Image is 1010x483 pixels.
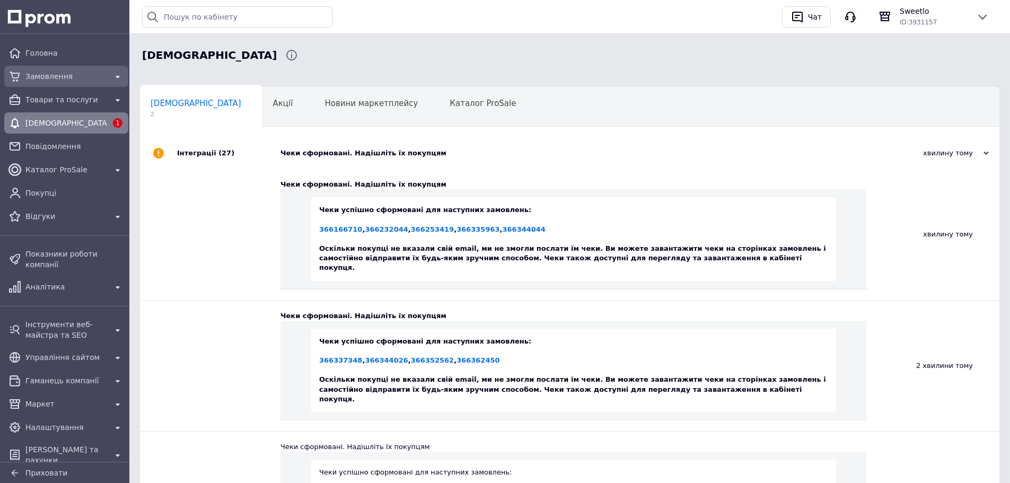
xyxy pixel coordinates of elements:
[319,356,362,364] a: 366337348
[900,6,968,16] span: Sweetlo
[142,48,277,63] span: Сповіщення
[25,469,67,477] span: Приховати
[280,180,867,189] div: Чеки сформовані. Надішліть їх покупцям
[25,118,107,128] span: [DEMOGRAPHIC_DATA]
[867,301,999,432] div: 2 хвилини тому
[782,6,831,28] button: Чат
[25,422,107,433] span: Налаштування
[25,375,107,386] span: Гаманець компанії
[319,225,362,233] a: 366166710
[218,149,234,157] span: (27)
[25,71,107,82] span: Замовлення
[900,19,937,26] span: ID: 3931157
[450,99,516,108] span: Каталог ProSale
[319,337,828,404] div: Чеки успішно сформовані для наступних замовлень: , , , Оскільки покупці не вказали свій email, ми...
[142,6,333,28] input: Пошук по кабінету
[25,141,124,152] span: Повідомлення
[113,118,122,128] span: 1
[151,99,241,108] span: [DEMOGRAPHIC_DATA]
[25,282,107,292] span: Аналітика
[503,225,546,233] a: 366344044
[25,164,107,175] span: Каталог ProSale
[365,356,408,364] a: 366344026
[25,188,124,198] span: Покупці
[867,169,999,300] div: хвилину тому
[365,225,408,233] a: 366232044
[25,211,107,222] span: Відгуки
[806,9,824,25] div: Чат
[883,148,989,158] div: хвилину тому
[177,137,280,169] div: Інтеграції
[25,94,107,105] span: Товари та послуги
[280,311,867,321] div: Чеки сформовані. Надішліть їх покупцям
[151,110,241,118] span: 2
[324,99,418,108] span: Новини маркетплейсу
[25,319,107,340] span: Інструменти веб-майстра та SEO
[25,444,107,466] span: [PERSON_NAME] та рахунки
[25,48,124,58] span: Головна
[25,399,107,409] span: Маркет
[411,356,454,364] a: 366352562
[456,356,499,364] a: 366362450
[319,205,828,273] div: Чеки успішно сформовані для наступних замовлень: , , , , Оскільки покупці не вказали свій email, ...
[280,442,867,452] div: Чеки сформовані. Надішліть їх покупцям
[25,352,107,363] span: Управління сайтом
[411,225,454,233] a: 366253419
[456,225,499,233] a: 366335963
[273,99,293,108] span: Акції
[25,249,124,270] span: Показники роботи компанії
[280,148,883,158] div: Чеки сформовані. Надішліть їх покупцям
